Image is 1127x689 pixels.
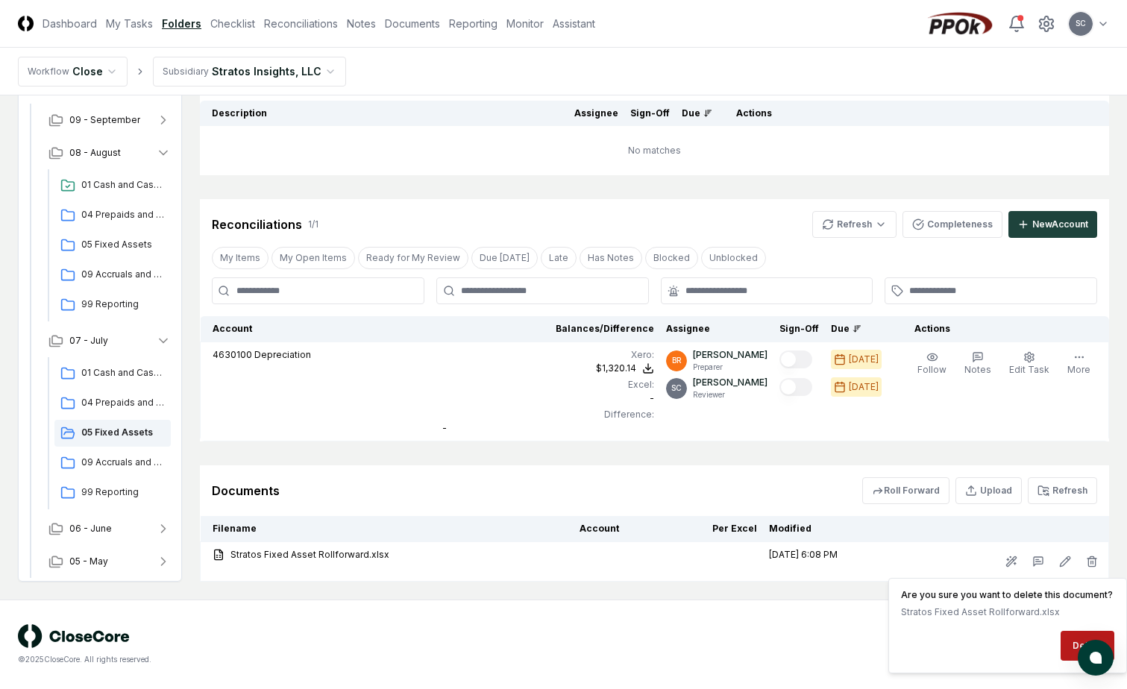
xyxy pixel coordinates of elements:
[18,16,34,31] img: Logo
[212,482,280,500] div: Documents
[693,376,767,389] p: [PERSON_NAME]
[1078,640,1114,676] button: atlas-launcher
[693,348,767,362] p: [PERSON_NAME]
[54,232,171,259] a: 05 Fixed Assets
[914,348,949,380] button: Follow
[580,247,642,269] button: Has Notes
[701,247,766,269] button: Unblocked
[442,408,654,421] div: Difference:
[671,383,682,394] span: SC
[201,516,574,542] th: Filename
[724,107,1097,120] div: Actions
[19,104,183,581] div: 2025
[1032,218,1088,231] div: New Account
[69,334,108,347] span: 07 - July
[54,172,171,199] a: 01 Cash and Cash Equivalents
[779,350,812,368] button: Mark complete
[69,146,121,160] span: 08 - August
[902,322,1097,336] div: Actions
[672,355,682,366] span: BR
[347,16,376,31] a: Notes
[18,57,346,86] nav: breadcrumb
[37,545,183,578] button: 05 - May
[1067,10,1094,37] button: SC
[54,450,171,476] a: 09 Accruals and Other Current Liabilities
[1008,211,1097,238] button: NewAccount
[18,654,564,665] div: © 2025 CloseCore. All rights reserved.
[81,238,165,251] span: 05 Fixed Assets
[37,104,183,136] button: 09 - September
[917,364,947,375] span: Follow
[37,169,183,324] div: 08 - August
[81,366,165,380] span: 01 Cash and Cash Equivalents
[54,262,171,289] a: 09 Accruals and Other Current Liabilities
[902,211,1002,238] button: Completeness
[54,479,171,506] a: 99 Reporting
[200,101,568,126] th: Description
[849,380,879,394] div: [DATE]
[28,65,69,78] div: Workflow
[81,456,165,469] span: 09 Accruals and Other Current Liabilities
[553,16,595,31] a: Assistant
[81,268,165,281] span: 09 Accruals and Other Current Liabilities
[308,218,318,231] div: 1 / 1
[37,136,183,169] button: 08 - August
[541,247,577,269] button: Late
[831,322,891,336] div: Due
[81,485,165,499] span: 99 Reporting
[955,477,1022,504] button: Upload
[901,591,1114,600] h4: Are you sure you want to delete this document?
[81,178,165,192] span: 01 Cash and Cash Equivalents
[69,113,140,127] span: 09 - September
[54,390,171,417] a: 04 Prepaids and Other Current Assets
[568,101,624,126] th: Assignee
[436,316,660,342] th: Balances/Difference
[54,360,171,387] a: 01 Cash and Cash Equivalents
[574,516,664,542] th: Account
[264,16,338,31] a: Reconciliations
[449,16,497,31] a: Reporting
[106,16,153,31] a: My Tasks
[37,357,183,512] div: 07 - July
[812,211,897,238] button: Refresh
[69,522,112,535] span: 06 - June
[162,16,201,31] a: Folders
[849,353,879,366] div: [DATE]
[660,316,773,342] th: Assignee
[596,362,636,375] div: $1,320.14
[163,65,209,78] div: Subsidiary
[54,202,171,229] a: 04 Prepaids and Other Current Assets
[81,396,165,409] span: 04 Prepaids and Other Current Assets
[213,322,431,336] div: Account
[1061,631,1114,661] button: Delete
[901,605,1114,619] p: Stratos Fixed Asset Rollforward.xlsx
[779,378,812,396] button: Mark complete
[37,324,183,357] button: 07 - July
[18,624,130,648] img: logo
[624,101,676,126] th: Sign-Off
[69,555,108,568] span: 05 - May
[1009,364,1049,375] span: Edit Task
[693,362,767,373] p: Preparer
[210,16,255,31] a: Checklist
[81,298,165,311] span: 99 Reporting
[924,12,996,36] img: PPOk logo
[763,542,904,582] td: [DATE] 6:08 PM
[693,389,767,400] p: Reviewer
[773,316,825,342] th: Sign-Off
[81,426,165,439] span: 05 Fixed Assets
[442,421,654,435] div: -
[862,477,949,504] button: Roll Forward
[54,420,171,447] a: 05 Fixed Assets
[442,348,654,362] div: Xero :
[254,349,311,360] span: Depreciation
[212,215,302,233] div: Reconciliations
[271,247,355,269] button: My Open Items
[506,16,544,31] a: Monitor
[961,348,994,380] button: Notes
[200,126,1109,175] td: No matches
[471,247,538,269] button: Due Today
[1006,348,1052,380] button: Edit Task
[54,292,171,318] a: 99 Reporting
[212,247,269,269] button: My Items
